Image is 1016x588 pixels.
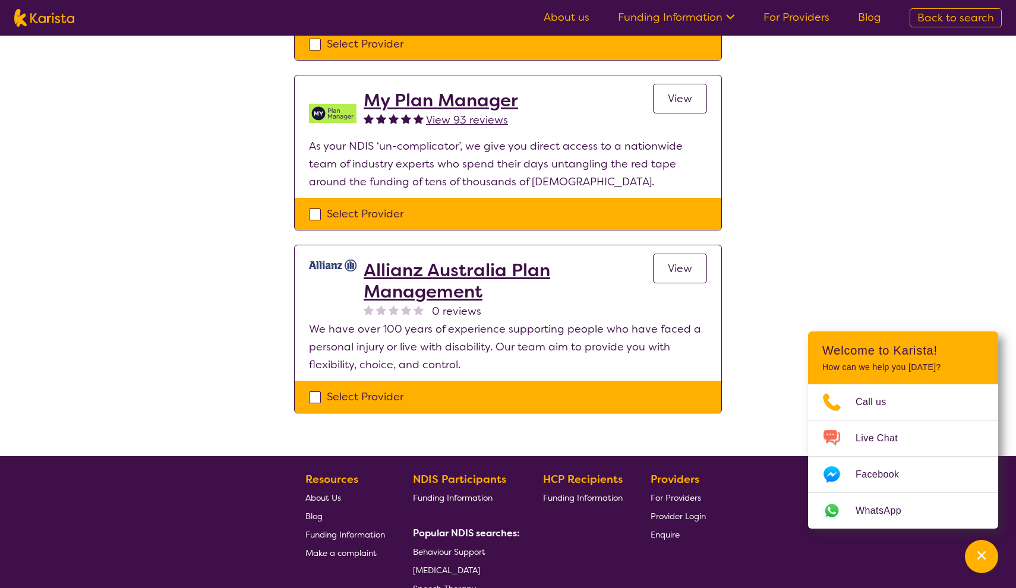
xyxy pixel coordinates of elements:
[808,331,998,529] div: Channel Menu
[413,561,515,579] a: [MEDICAL_DATA]
[910,8,1002,27] a: Back to search
[856,429,912,447] span: Live Chat
[653,254,707,283] a: View
[305,543,385,562] a: Make a complaint
[414,113,424,124] img: fullstar
[543,492,623,503] span: Funding Information
[376,305,386,315] img: nonereviewstar
[856,393,901,411] span: Call us
[305,511,323,521] span: Blog
[309,90,356,137] img: v05irhjwnjh28ktdyyfd.png
[651,507,706,525] a: Provider Login
[651,488,706,507] a: For Providers
[401,305,411,315] img: nonereviewstar
[544,10,589,24] a: About us
[376,113,386,124] img: fullstar
[364,90,518,111] a: My Plan Manager
[432,302,481,320] span: 0 reviews
[309,137,707,191] p: As your NDIS ‘un-complicator’, we give you direct access to a nationwide team of industry experts...
[426,111,508,129] a: View 93 reviews
[413,488,515,507] a: Funding Information
[305,492,341,503] span: About Us
[856,502,916,520] span: WhatsApp
[305,548,377,558] span: Make a complaint
[543,488,623,507] a: Funding Information
[413,546,485,557] span: Behaviour Support
[668,261,692,276] span: View
[401,113,411,124] img: fullstar
[822,362,984,372] p: How can we help you [DATE]?
[309,260,356,271] img: rr7gtpqyd7oaeufumguf.jpg
[858,10,881,24] a: Blog
[414,305,424,315] img: nonereviewstar
[309,320,707,374] p: We have over 100 years of experience supporting people who have faced a personal injury or live w...
[651,472,699,486] b: Providers
[305,488,385,507] a: About Us
[413,492,493,503] span: Funding Information
[305,507,385,525] a: Blog
[856,466,913,483] span: Facebook
[543,472,623,486] b: HCP Recipients
[305,529,385,540] span: Funding Information
[364,305,374,315] img: nonereviewstar
[965,540,998,573] button: Channel Menu
[763,10,829,24] a: For Providers
[618,10,735,24] a: Funding Information
[808,493,998,529] a: Web link opens in a new tab.
[651,511,706,521] span: Provider Login
[413,527,520,539] b: Popular NDIS searches:
[305,525,385,543] a: Funding Information
[389,305,399,315] img: nonereviewstar
[364,260,653,302] a: Allianz Australia Plan Management
[426,113,508,127] span: View 93 reviews
[389,113,399,124] img: fullstar
[413,542,515,561] a: Behaviour Support
[653,84,707,113] a: View
[917,11,994,25] span: Back to search
[651,492,701,503] span: For Providers
[413,565,480,576] span: [MEDICAL_DATA]
[808,384,998,529] ul: Choose channel
[651,529,680,540] span: Enquire
[822,343,984,358] h2: Welcome to Karista!
[14,9,74,27] img: Karista logo
[305,472,358,486] b: Resources
[668,91,692,106] span: View
[651,525,706,543] a: Enquire
[364,113,374,124] img: fullstar
[413,472,506,486] b: NDIS Participants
